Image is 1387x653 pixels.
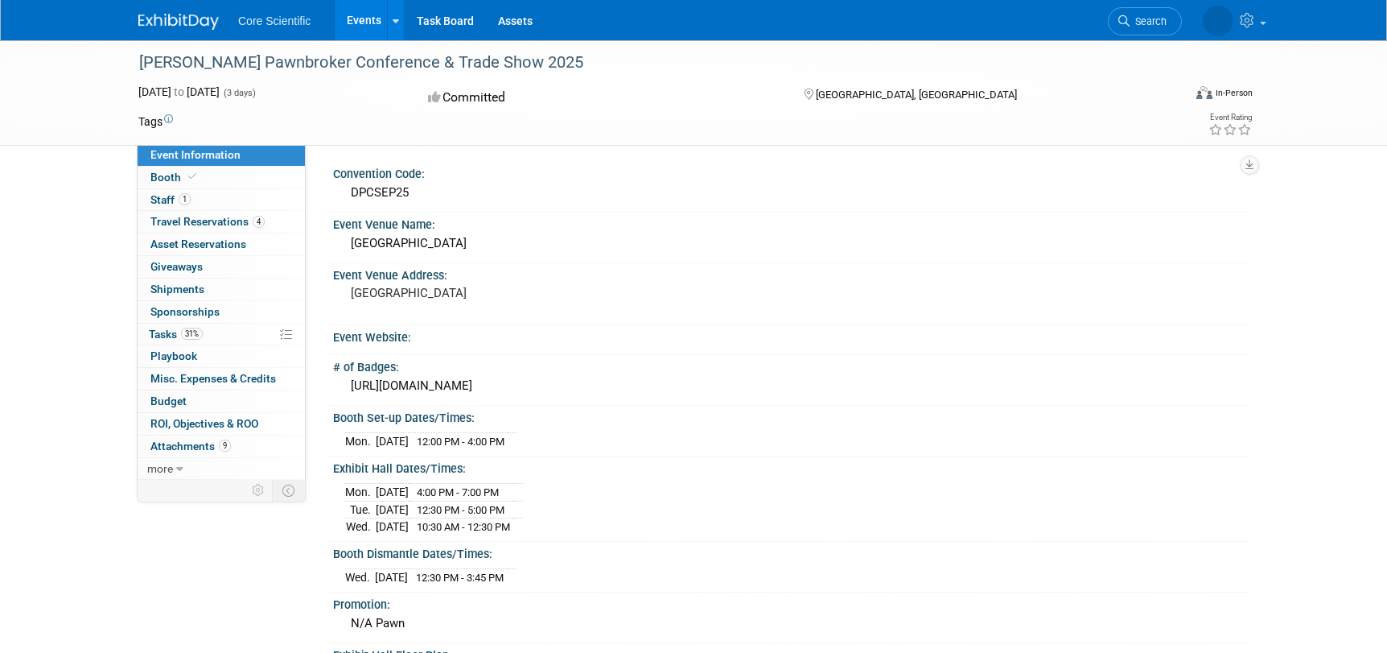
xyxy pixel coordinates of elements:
a: ROI, Objectives & ROO [138,413,305,435]
div: In-Person [1215,87,1253,99]
span: 10:30 AM - 12:30 PM [417,521,510,533]
a: Travel Reservations4 [138,211,305,233]
span: 4 [253,216,265,228]
a: Giveaways [138,256,305,278]
i: Booth reservation complete [188,172,196,181]
td: Tue. [345,501,376,519]
a: Shipments [138,279,305,300]
span: Attachments [150,440,231,453]
a: Staff1 [138,189,305,211]
span: Budget [150,395,187,407]
img: Format-Inperson.png [1196,86,1212,99]
span: 31% [181,328,203,340]
span: Playbook [150,349,197,362]
span: Booth [150,171,200,184]
div: Booth Dismantle Dates/Times: [333,542,1249,562]
td: [DATE] [375,569,408,586]
a: Sponsorships [138,301,305,323]
div: Event Website: [333,325,1249,345]
a: Asset Reservations [138,234,305,255]
td: [DATE] [376,519,409,535]
div: Event Venue Name: [333,213,1249,233]
span: 9 [219,440,231,452]
div: Promotion: [333,593,1249,613]
a: Playbook [138,345,305,367]
div: N/A Pawn [345,611,1237,636]
span: 12:30 PM - 3:45 PM [416,572,504,584]
div: Booth Set-up Dates/Times: [333,406,1249,426]
td: [DATE] [376,433,409,450]
span: ROI, Objectives & ROO [150,417,258,430]
span: Sponsorships [150,305,220,318]
span: more [147,462,173,475]
span: to [171,85,187,98]
span: 4:00 PM - 7:00 PM [417,486,499,498]
img: Shipping Team [1203,6,1233,36]
td: [DATE] [376,484,409,502]
span: Tasks [149,328,203,341]
span: Event Information [150,148,241,161]
div: [GEOGRAPHIC_DATA] [345,231,1237,256]
span: Staff [150,193,191,206]
td: Tags [138,114,173,130]
pre: [GEOGRAPHIC_DATA] [351,286,697,300]
a: Booth [138,167,305,188]
a: Tasks31% [138,324,305,345]
span: Misc. Expenses & Credits [150,372,276,385]
div: DPCSEP25 [345,180,1237,205]
a: Attachments9 [138,436,305,457]
td: Personalize Event Tab Strip [245,480,273,501]
td: Wed. [345,519,376,535]
span: Asset Reservations [150,238,246,250]
div: Event Format [1087,84,1253,108]
span: [GEOGRAPHIC_DATA], [GEOGRAPHIC_DATA] [816,89,1017,101]
span: 12:00 PM - 4:00 PM [417,436,504,448]
div: Exhibit Hall Dates/Times: [333,457,1249,477]
td: [DATE] [376,501,409,519]
span: Shipments [150,283,204,296]
span: Core Scientific [238,14,311,27]
div: [URL][DOMAIN_NAME] [345,374,1237,399]
div: Committed [423,84,779,112]
div: Event Venue Address: [333,263,1249,283]
a: Budget [138,391,305,412]
div: Event Rating [1208,114,1252,122]
div: Convention Code: [333,162,1249,182]
td: Wed. [345,569,375,586]
img: ExhibitDay [138,14,219,30]
span: 12:30 PM - 5:00 PM [417,504,504,516]
div: # of Badges: [333,355,1249,375]
td: Toggle Event Tabs [273,480,306,501]
span: Travel Reservations [150,215,265,228]
span: (3 days) [222,88,256,98]
span: Giveaways [150,260,203,273]
a: Misc. Expenses & Credits [138,368,305,390]
div: [PERSON_NAME] Pawnbroker Conference & Trade Show 2025 [134,48,1158,77]
span: [DATE] [DATE] [138,85,220,98]
a: Event Information [138,144,305,166]
td: Mon. [345,433,376,450]
td: Mon. [345,484,376,502]
a: more [138,458,305,480]
a: Search [1108,7,1182,35]
span: Search [1130,15,1167,27]
span: 1 [179,193,191,205]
